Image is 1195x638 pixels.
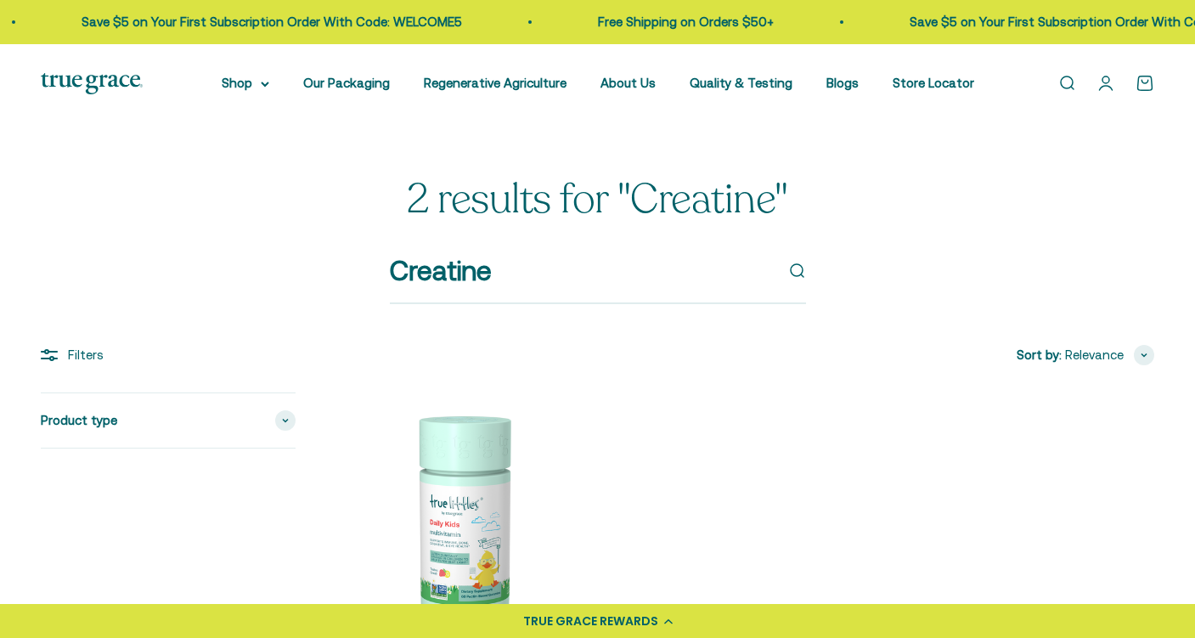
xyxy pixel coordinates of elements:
[390,249,774,292] input: Search
[600,76,656,90] a: About Us
[303,76,390,90] a: Our Packaging
[41,410,117,431] span: Product type
[523,613,658,630] div: TRUE GRACE REWARDS
[76,12,457,32] p: Save $5 on Your First Subscription Order With Code: WELCOME5
[893,76,974,90] a: Store Locator
[690,76,792,90] a: Quality & Testing
[826,76,859,90] a: Blogs
[41,345,296,365] div: Filters
[41,178,1154,223] h1: 2 results for "Creatine"
[41,393,296,448] summary: Product type
[1065,345,1154,365] button: Relevance
[1065,345,1124,365] span: Relevance
[424,76,566,90] a: Regenerative Agriculture
[593,14,769,29] a: Free Shipping on Orders $50+
[1017,345,1062,365] span: Sort by:
[222,73,269,93] summary: Shop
